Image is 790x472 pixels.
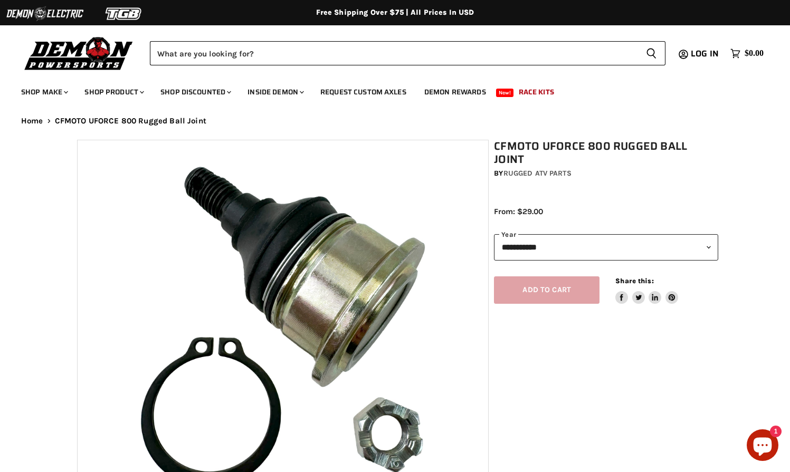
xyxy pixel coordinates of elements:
a: Shop Product [77,81,150,103]
a: $0.00 [725,46,769,61]
a: Race Kits [511,81,562,103]
h1: CFMOTO UFORCE 800 Rugged Ball Joint [494,140,718,166]
img: Demon Electric Logo 2 [5,4,84,24]
form: Product [150,41,665,65]
a: Demon Rewards [416,81,494,103]
button: Search [637,41,665,65]
inbox-online-store-chat: Shopify online store chat [744,429,782,464]
div: by [494,168,718,179]
span: From: $29.00 [494,207,543,216]
span: New! [496,89,514,97]
span: Log in [691,47,719,60]
a: Shop Make [13,81,74,103]
ul: Main menu [13,77,761,103]
a: Rugged ATV Parts [503,169,572,178]
select: year [494,234,718,260]
img: TGB Logo 2 [84,4,164,24]
aside: Share this: [615,276,678,304]
a: Inside Demon [240,81,310,103]
a: Log in [686,49,725,59]
input: Search [150,41,637,65]
a: Request Custom Axles [312,81,414,103]
span: CFMOTO UFORCE 800 Rugged Ball Joint [55,117,206,126]
span: $0.00 [745,49,764,59]
a: Home [21,117,43,126]
span: Share this: [615,277,653,285]
a: Shop Discounted [153,81,237,103]
img: Demon Powersports [21,34,137,72]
